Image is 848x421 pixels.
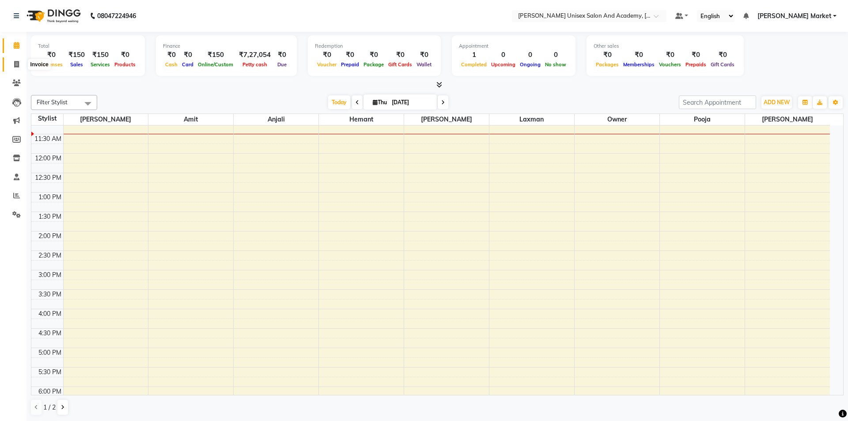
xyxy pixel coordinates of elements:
[37,251,63,260] div: 2:30 PM
[361,50,386,60] div: ₹0
[489,114,574,125] span: laxman
[38,42,138,50] div: Total
[459,50,489,60] div: 1
[88,61,112,68] span: Services
[234,114,318,125] span: anjali
[594,50,621,60] div: ₹0
[657,61,683,68] span: Vouchers
[489,50,518,60] div: 0
[28,59,50,70] div: Invoice
[180,61,196,68] span: Card
[37,212,63,221] div: 1:30 PM
[97,4,136,28] b: 08047224946
[43,403,56,412] span: 1 / 2
[404,114,489,125] span: [PERSON_NAME]
[37,329,63,338] div: 4:30 PM
[389,96,433,109] input: 2025-09-04
[37,231,63,241] div: 2:00 PM
[37,270,63,280] div: 3:00 PM
[339,61,361,68] span: Prepaid
[621,50,657,60] div: ₹0
[319,114,404,125] span: hemant
[518,61,543,68] span: Ongoing
[683,50,708,60] div: ₹0
[621,61,657,68] span: Memberships
[68,61,85,68] span: Sales
[757,11,831,21] span: [PERSON_NAME] Market
[37,309,63,319] div: 4:00 PM
[414,50,434,60] div: ₹0
[708,61,737,68] span: Gift Cards
[196,50,235,60] div: ₹150
[33,134,63,144] div: 11:30 AM
[315,50,339,60] div: ₹0
[489,61,518,68] span: Upcoming
[679,95,756,109] input: Search Appointment
[761,96,792,109] button: ADD NEW
[660,114,745,125] span: pooja
[575,114,659,125] span: owner
[683,61,708,68] span: Prepaids
[37,387,63,396] div: 6:00 PM
[459,61,489,68] span: Completed
[65,50,88,60] div: ₹150
[163,50,180,60] div: ₹0
[371,99,389,106] span: Thu
[88,50,112,60] div: ₹150
[386,50,414,60] div: ₹0
[315,42,434,50] div: Redemption
[361,61,386,68] span: Package
[235,50,274,60] div: ₹7,27,054
[23,4,83,28] img: logo
[274,50,290,60] div: ₹0
[240,61,269,68] span: Petty cash
[196,61,235,68] span: Online/Custom
[657,50,683,60] div: ₹0
[594,61,621,68] span: Packages
[275,61,289,68] span: Due
[543,50,568,60] div: 0
[37,368,63,377] div: 5:30 PM
[31,114,63,123] div: Stylist
[315,61,339,68] span: Voucher
[64,114,148,125] span: [PERSON_NAME]
[33,173,63,182] div: 12:30 PM
[328,95,350,109] span: Today
[37,348,63,357] div: 5:00 PM
[708,50,737,60] div: ₹0
[764,99,790,106] span: ADD NEW
[37,193,63,202] div: 1:00 PM
[37,99,68,106] span: Filter Stylist
[339,50,361,60] div: ₹0
[543,61,568,68] span: No show
[594,42,737,50] div: Other sales
[112,50,138,60] div: ₹0
[518,50,543,60] div: 0
[386,61,414,68] span: Gift Cards
[414,61,434,68] span: Wallet
[148,114,233,125] span: Amit
[745,114,830,125] span: [PERSON_NAME]
[163,42,290,50] div: Finance
[163,61,180,68] span: Cash
[38,50,65,60] div: ₹0
[459,42,568,50] div: Appointment
[37,290,63,299] div: 3:30 PM
[180,50,196,60] div: ₹0
[112,61,138,68] span: Products
[33,154,63,163] div: 12:00 PM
